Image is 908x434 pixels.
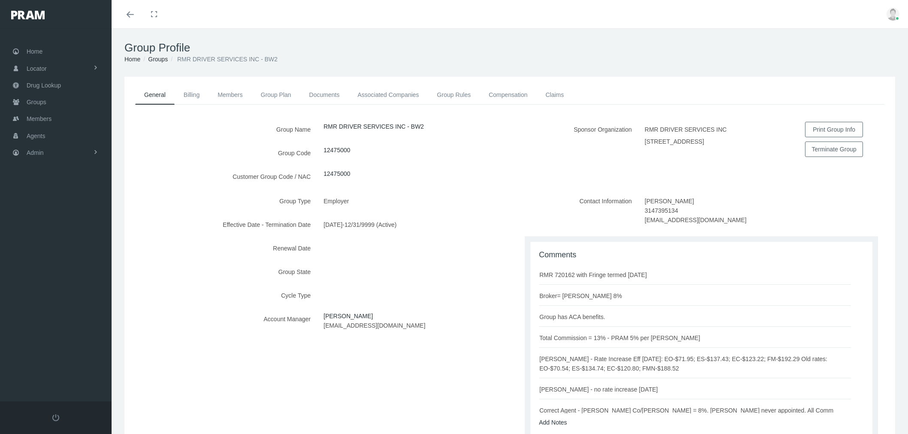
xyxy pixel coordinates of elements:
[480,85,536,104] a: Compensation
[124,145,317,160] label: Group Code
[324,217,342,232] label: [DATE]
[124,41,895,54] h1: Group Profile
[317,217,510,232] div: -
[27,77,61,93] span: Drug Lookup
[177,56,278,63] span: RMR DRIVER SERVICES INC - BW2
[539,270,655,280] div: RMR 720162 with Fringe termed [DATE]
[252,85,300,104] a: Group Plan
[27,60,47,77] span: Locator
[645,215,746,225] label: [EMAIL_ADDRESS][DOMAIN_NAME]
[345,217,375,232] label: 12/31/9999
[124,241,317,256] label: Renewal Date
[324,147,350,154] a: 12475000
[209,85,251,104] a: Members
[324,170,350,177] a: 12475000
[300,85,348,104] a: Documents
[324,310,379,322] a: [PERSON_NAME]
[124,264,317,279] label: Group State
[27,128,45,144] span: Agents
[324,193,355,208] label: Employer
[645,137,704,146] label: [STREET_ADDRESS]
[510,122,638,161] label: Sponsor Organization
[428,85,480,104] a: Group Rules
[324,321,425,330] label: [EMAIL_ADDRESS][DOMAIN_NAME]
[887,8,899,21] img: user-placeholder.jpg
[539,291,631,301] div: Broker= [PERSON_NAME] 8%
[645,193,700,206] label: [PERSON_NAME]
[539,354,850,373] div: [PERSON_NAME] - Rate Increase Eff [DATE]: EO-$71.95; ES-$137.43; EC-$123.22; FM-$192.29 Old rates...
[124,56,140,63] a: Home
[27,94,46,110] span: Groups
[324,123,424,130] a: RMR DRIVER SERVICES INC - BW2
[645,122,733,137] label: RMR DRIVER SERVICES INC
[539,312,614,322] div: Group has ACA benefits.
[805,122,863,137] button: Print Group Info
[124,193,317,208] label: Group Type
[645,206,678,215] label: 3147395134
[376,217,403,232] label: (Active)
[510,193,638,228] label: Contact Information
[124,311,317,333] label: Account Manager
[27,145,44,161] span: Admin
[124,288,317,303] label: Cycle Type
[27,43,42,60] span: Home
[124,217,317,232] label: Effective Date - Termination Date
[536,85,573,104] a: Claims
[539,250,864,260] h1: Comments
[539,385,666,394] div: [PERSON_NAME] - no rate increase [DATE]
[27,111,51,127] span: Members
[805,142,863,157] button: Terminate Group
[11,11,45,19] img: PRAM_20_x_78.png
[124,169,317,184] label: Customer Group Code / NAC
[539,419,567,426] a: Add Notes
[124,122,317,137] label: Group Name
[135,85,175,105] a: General
[539,333,709,343] div: Total Commission = 13% - PRAM 5% per [PERSON_NAME]
[148,56,168,63] a: Groups
[348,85,428,104] a: Associated Companies
[175,85,209,104] a: Billing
